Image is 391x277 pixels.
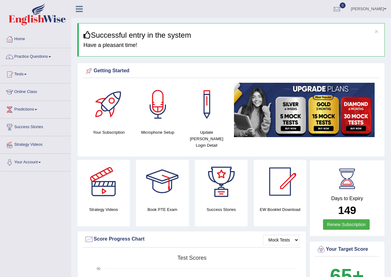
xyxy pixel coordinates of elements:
h4: Microphone Setup [136,129,179,136]
div: Score Progress Chart [84,235,299,244]
tspan: Test scores [177,255,206,261]
h3: Successful entry in the system [83,31,380,39]
button: × [375,28,378,35]
a: Strategy Videos [0,136,71,152]
h4: Update [PERSON_NAME] Login Detail [185,129,228,149]
a: Success Stories [0,119,71,134]
a: Tests [0,66,71,81]
a: Online Class [0,83,71,99]
h4: EW Booklet Download [254,206,306,213]
a: Home [0,31,71,46]
b: 149 [338,204,356,216]
img: small5.jpg [234,83,375,137]
h4: Book PTE Exam [136,206,189,213]
a: Predictions [0,101,71,116]
div: Your Target Score [317,245,378,254]
h4: Strategy Videos [77,206,130,213]
h4: Success Stories [195,206,248,213]
h4: Have a pleasant time! [83,42,380,48]
h4: Days to Expiry [317,196,378,201]
span: 0 [340,2,346,8]
div: Getting Started [84,66,378,76]
a: Renew Subscription [323,219,370,230]
h4: Your Subscription [87,129,130,136]
a: Your Account [0,154,71,169]
text: 90 [97,267,100,271]
a: Practice Questions [0,48,71,64]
